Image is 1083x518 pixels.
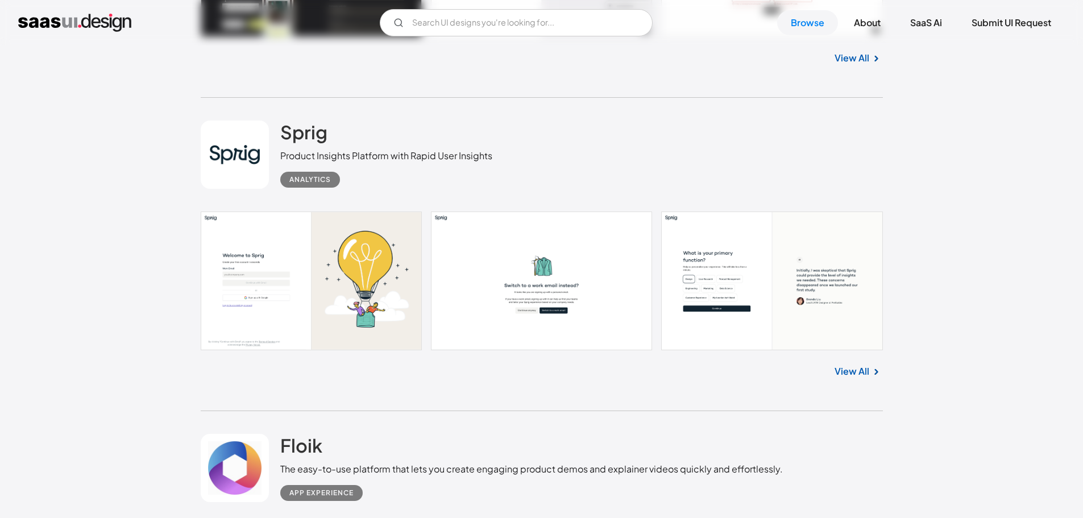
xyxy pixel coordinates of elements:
[777,10,838,35] a: Browse
[835,51,869,65] a: View All
[18,14,131,32] a: home
[380,9,653,36] form: Email Form
[280,462,783,476] div: The easy-to-use platform that lets you create engaging product demos and explainer videos quickly...
[958,10,1065,35] a: Submit UI Request
[840,10,894,35] a: About
[289,173,331,187] div: Analytics
[835,364,869,378] a: View All
[280,121,327,149] a: Sprig
[280,434,322,462] a: Floik
[380,9,653,36] input: Search UI designs you're looking for...
[280,434,322,457] h2: Floik
[280,121,327,143] h2: Sprig
[280,149,492,163] div: Product Insights Platform with Rapid User Insights
[897,10,956,35] a: SaaS Ai
[289,486,354,500] div: App Experience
